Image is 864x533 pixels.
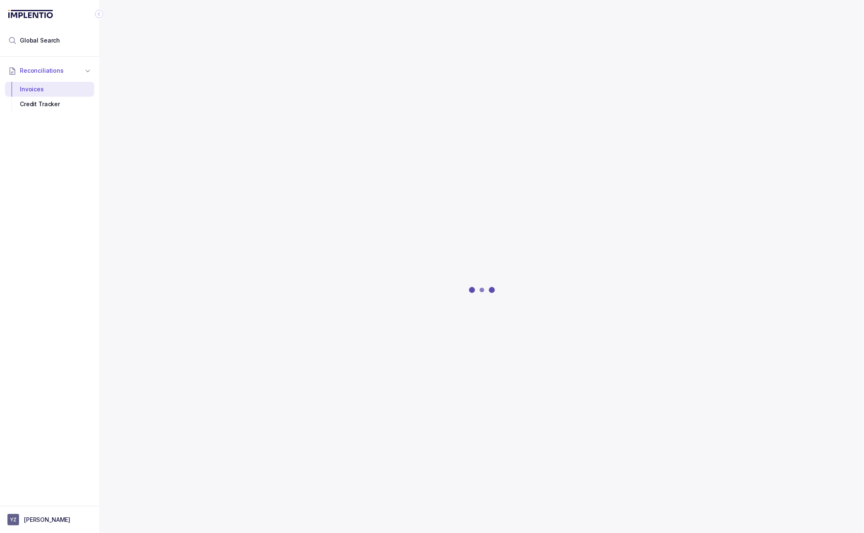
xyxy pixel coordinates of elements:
div: Collapse Icon [94,9,104,19]
div: Reconciliations [5,80,94,114]
div: Credit Tracker [12,97,88,112]
p: [PERSON_NAME] [24,516,70,524]
button: User initials[PERSON_NAME] [7,514,92,526]
div: Invoices [12,82,88,97]
span: Reconciliations [20,67,64,75]
span: Global Search [20,36,60,45]
button: Reconciliations [5,62,94,80]
span: User initials [7,514,19,526]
